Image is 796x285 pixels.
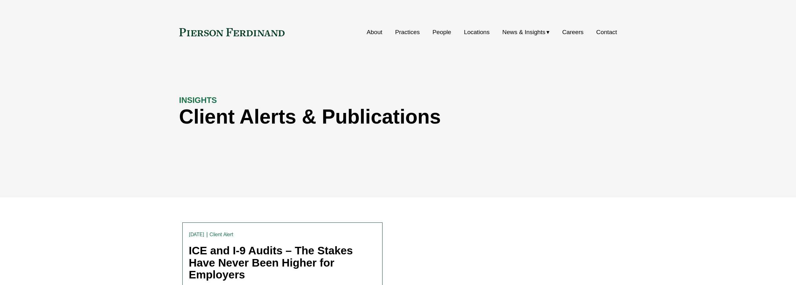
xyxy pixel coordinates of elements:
a: Practices [395,26,420,38]
a: folder dropdown [502,26,550,38]
time: [DATE] [189,232,205,237]
strong: INSIGHTS [179,96,217,104]
a: Careers [562,26,583,38]
a: Contact [596,26,617,38]
span: News & Insights [502,27,545,38]
a: ICE and I-9 Audits – The Stakes Have Never Been Higher for Employers [189,244,353,281]
a: Locations [464,26,489,38]
a: About [367,26,382,38]
a: Client Alert [210,232,233,237]
a: People [433,26,451,38]
h1: Client Alerts & Publications [179,105,508,128]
